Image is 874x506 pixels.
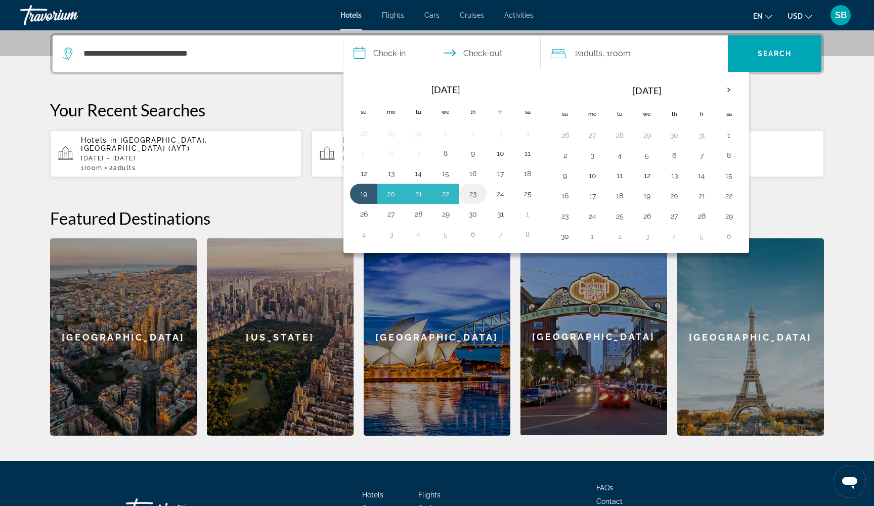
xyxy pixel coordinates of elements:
a: Hotels [340,11,362,19]
button: Day 1 [584,229,600,243]
a: Activities [504,11,534,19]
button: Day 30 [465,207,481,221]
button: Day 18 [611,189,628,203]
button: Day 4 [519,126,536,140]
div: [GEOGRAPHIC_DATA] [677,238,824,436]
a: Travorium [20,2,121,28]
div: [GEOGRAPHIC_DATA] [520,238,667,435]
a: Flights [382,11,404,19]
button: Day 12 [639,168,655,183]
button: Day 15 [721,168,737,183]
button: Day 1 [721,128,737,142]
button: Day 3 [584,148,600,162]
button: Day 26 [557,128,573,142]
span: Search [758,50,792,58]
span: Hotels [362,491,383,499]
button: Day 2 [465,126,481,140]
button: Day 4 [611,148,628,162]
h2: Featured Destinations [50,208,824,228]
button: Day 20 [383,187,399,201]
span: Room [84,164,103,172]
button: Search [728,35,821,72]
span: FAQs [596,484,613,492]
span: [GEOGRAPHIC_DATA], [GEOGRAPHIC_DATA] (AYT) [342,136,469,152]
span: Contact [596,497,623,505]
button: Day 4 [410,227,426,241]
button: Day 7 [410,146,426,160]
button: Day 19 [639,189,655,203]
button: Day 2 [356,227,372,241]
button: Day 1 [438,126,454,140]
span: Adults [113,164,136,172]
a: Cruises [460,11,484,19]
button: Day 23 [465,187,481,201]
p: [DATE] - [DATE] [342,155,555,162]
button: Day 29 [383,126,399,140]
button: Day 30 [666,128,682,142]
button: User Menu [827,5,854,26]
button: Hotels in [GEOGRAPHIC_DATA], [GEOGRAPHIC_DATA] (AYT)[DATE] - [DATE]1Room2Adults [50,130,301,178]
button: Day 9 [557,168,573,183]
div: [GEOGRAPHIC_DATA] [364,238,510,436]
button: Day 5 [356,146,372,160]
button: Day 10 [492,146,508,160]
span: en [753,12,763,20]
a: Sydney[GEOGRAPHIC_DATA] [364,238,510,436]
p: Your Recent Searches [50,100,824,120]
span: 1 [342,164,364,172]
button: Day 13 [666,168,682,183]
button: Day 4 [666,229,682,243]
a: New York[US_STATE] [207,238,354,436]
button: Day 28 [356,126,372,140]
button: Day 16 [465,166,481,181]
th: [DATE] [579,78,715,103]
button: Day 14 [693,168,710,183]
button: Day 17 [584,189,600,203]
span: Hotels in [342,136,379,144]
button: Travelers: 2 adults, 0 children [541,35,728,72]
a: Cars [424,11,440,19]
button: Day 5 [693,229,710,243]
button: Day 24 [584,209,600,223]
button: Day 6 [465,227,481,241]
iframe: Button to launch messaging window [834,466,866,498]
button: Day 28 [693,209,710,223]
button: Hotels in [GEOGRAPHIC_DATA], [GEOGRAPHIC_DATA] (AYT)[DATE] - [DATE]1Room2Adults [312,130,563,178]
button: Change language [753,9,772,23]
p: [DATE] - [DATE] [81,155,293,162]
a: Paris[GEOGRAPHIC_DATA] [677,238,824,436]
button: Day 20 [666,189,682,203]
button: Day 3 [383,227,399,241]
button: Day 25 [519,187,536,201]
button: Day 21 [693,189,710,203]
button: Day 23 [557,209,573,223]
button: Day 1 [519,207,536,221]
button: Day 21 [410,187,426,201]
a: Flights [418,491,441,499]
button: Day 29 [721,209,737,223]
span: 2 [575,47,602,61]
button: Day 7 [492,227,508,241]
button: Day 6 [383,146,399,160]
a: Barcelona[GEOGRAPHIC_DATA] [50,238,197,436]
button: Next month [715,78,742,102]
div: [US_STATE] [207,238,354,436]
button: Day 7 [693,148,710,162]
div: Search widget [53,35,821,72]
span: 2 [109,164,136,172]
button: Day 6 [721,229,737,243]
button: Day 26 [639,209,655,223]
a: San Diego[GEOGRAPHIC_DATA] [520,238,667,436]
button: Day 29 [438,207,454,221]
button: Day 8 [519,227,536,241]
button: Day 25 [611,209,628,223]
button: Day 2 [611,229,628,243]
button: Day 22 [438,187,454,201]
th: [DATE] [377,78,514,101]
button: Day 18 [519,166,536,181]
button: Day 30 [410,126,426,140]
span: Adults [579,49,602,58]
